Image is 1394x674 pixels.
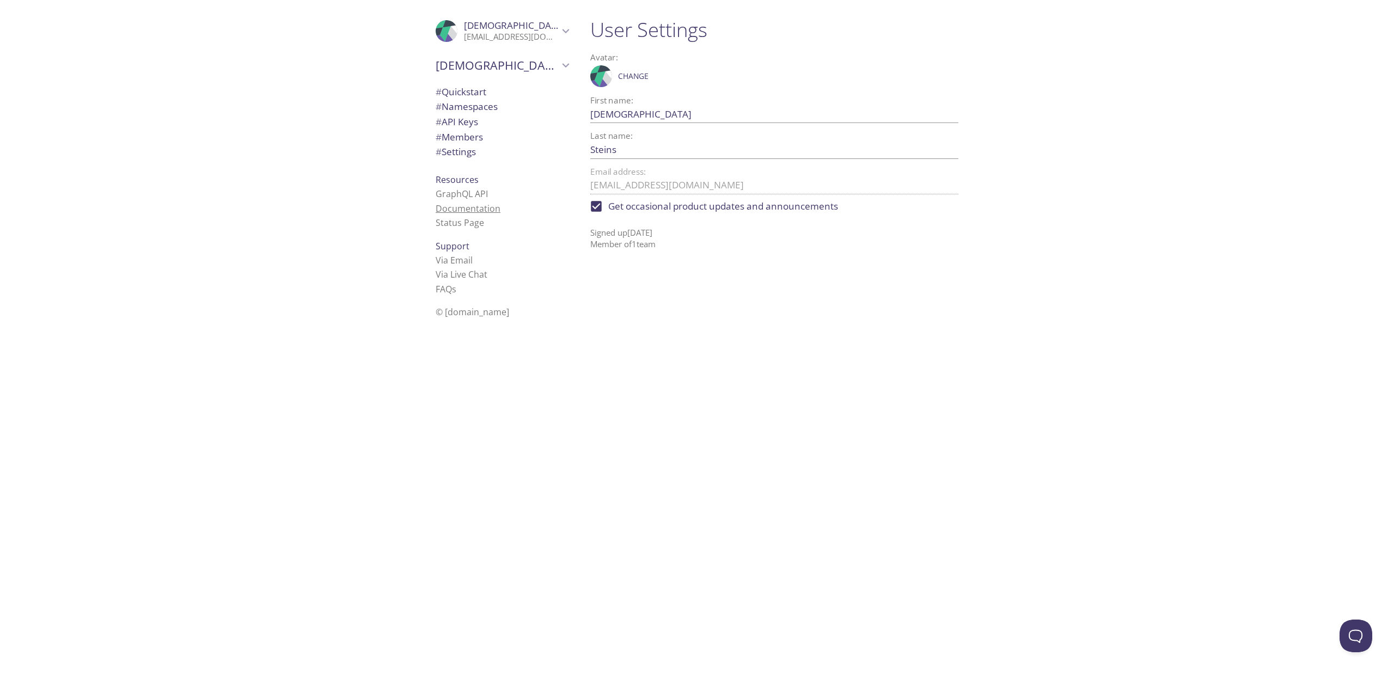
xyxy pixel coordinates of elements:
[618,70,649,83] span: Change
[427,51,577,79] div: Christian's team
[436,58,559,73] span: [DEMOGRAPHIC_DATA]'s team
[590,168,646,176] label: Email address:
[427,13,577,49] div: Christian Steins
[427,130,577,145] div: Members
[436,145,442,158] span: #
[427,144,577,160] div: Team Settings
[436,145,476,158] span: Settings
[436,268,487,280] a: Via Live Chat
[590,53,914,62] label: Avatar:
[464,19,594,32] span: [DEMOGRAPHIC_DATA] Steins
[1340,620,1372,652] iframe: Help Scout Beacon - Open
[436,85,486,98] span: Quickstart
[615,68,651,85] button: Change
[427,114,577,130] div: API Keys
[436,283,456,295] a: FAQ
[436,306,509,318] span: © [DOMAIN_NAME]
[436,203,500,215] a: Documentation
[590,218,958,250] p: Signed up [DATE] Member of 1 team
[590,96,633,105] label: First name:
[436,85,442,98] span: #
[436,131,442,143] span: #
[436,217,484,229] a: Status Page
[436,188,488,200] a: GraphQL API
[436,115,442,128] span: #
[608,199,838,213] span: Get occasional product updates and announcements
[590,168,958,194] div: Contact us if you need to change your email
[452,283,456,295] span: s
[590,132,633,140] label: Last name:
[590,17,958,42] h1: User Settings
[427,99,577,114] div: Namespaces
[436,240,469,252] span: Support
[436,131,483,143] span: Members
[436,115,478,128] span: API Keys
[436,100,498,113] span: Namespaces
[427,84,577,100] div: Quickstart
[436,254,473,266] a: Via Email
[464,32,559,42] p: [EMAIL_ADDRESS][DOMAIN_NAME]
[436,100,442,113] span: #
[436,174,479,186] span: Resources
